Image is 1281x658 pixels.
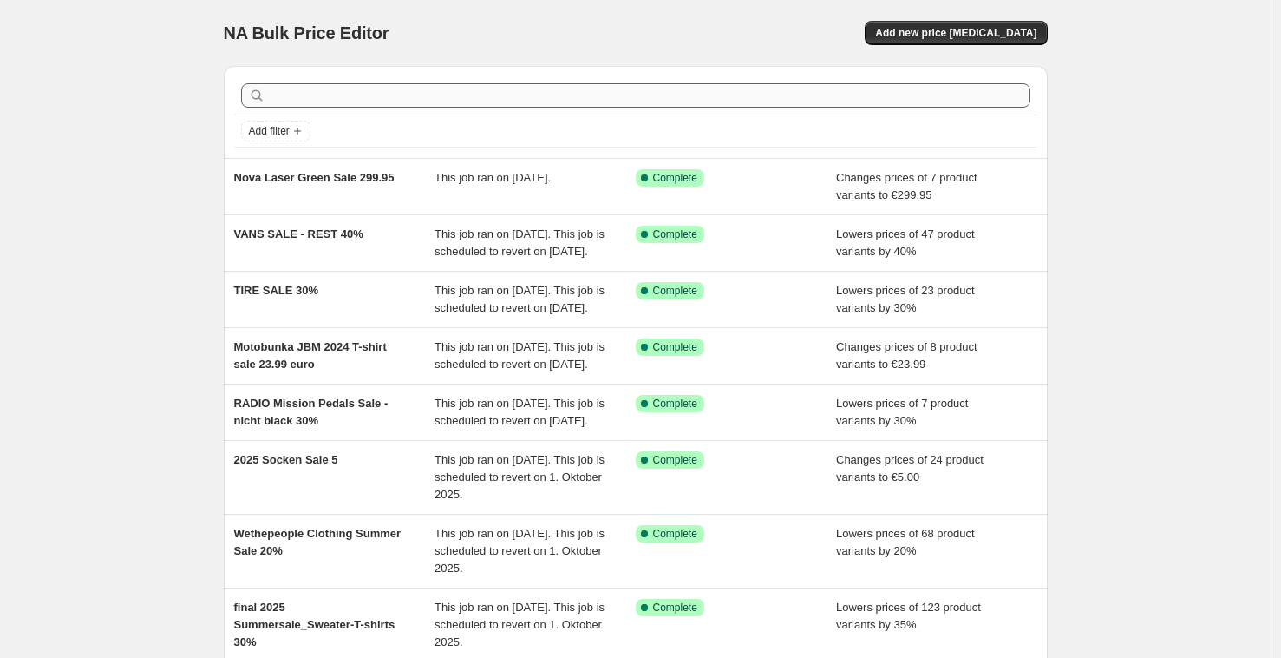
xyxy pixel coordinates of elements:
span: This job ran on [DATE]. This job is scheduled to revert on [DATE]. [435,397,605,427]
span: Motobunka JBM 2024 T-shirt sale 23.99 euro [234,340,387,371]
span: final 2025 Summersale_Sweater-T-shirts 30% [234,601,395,648]
span: Lowers prices of 123 product variants by 35% [836,601,981,631]
span: This job ran on [DATE]. This job is scheduled to revert on [DATE]. [435,227,605,258]
button: Add filter [241,121,310,141]
span: Complete [653,227,697,241]
span: This job ran on [DATE]. This job is scheduled to revert on 1. Oktober 2025. [435,527,605,575]
span: Complete [653,171,697,185]
button: Add new price [MEDICAL_DATA] [865,21,1047,45]
span: This job ran on [DATE]. [435,171,551,184]
span: Changes prices of 7 product variants to €299.95 [836,171,977,201]
span: Complete [653,284,697,298]
span: VANS SALE - REST 40% [234,227,363,240]
span: Lowers prices of 47 product variants by 40% [836,227,975,258]
span: Wethepeople Clothing Summer Sale 20% [234,527,402,557]
span: Add new price [MEDICAL_DATA] [875,26,1036,40]
span: This job ran on [DATE]. This job is scheduled to revert on 1. Oktober 2025. [435,601,605,648]
span: NA Bulk Price Editor [224,23,389,43]
span: This job ran on [DATE]. This job is scheduled to revert on [DATE]. [435,340,605,371]
span: Complete [653,527,697,541]
span: Nova Laser Green Sale 299.95 [234,171,395,184]
span: Complete [653,397,697,411]
span: Lowers prices of 68 product variants by 20% [836,527,975,557]
span: 2025 Socken Sale 5 [234,453,338,466]
span: Add filter [249,124,290,138]
span: Changes prices of 24 product variants to €5.00 [836,453,984,484]
span: Lowers prices of 23 product variants by 30% [836,284,975,314]
span: This job ran on [DATE]. This job is scheduled to revert on 1. Oktober 2025. [435,453,605,501]
span: This job ran on [DATE]. This job is scheduled to revert on [DATE]. [435,284,605,314]
span: Complete [653,340,697,354]
span: RADIO Mission Pedals Sale - nicht black 30% [234,397,389,427]
span: Lowers prices of 7 product variants by 30% [836,397,968,427]
span: TIRE SALE 30% [234,284,319,297]
span: Changes prices of 8 product variants to €23.99 [836,340,977,371]
span: Complete [653,453,697,467]
span: Complete [653,601,697,615]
